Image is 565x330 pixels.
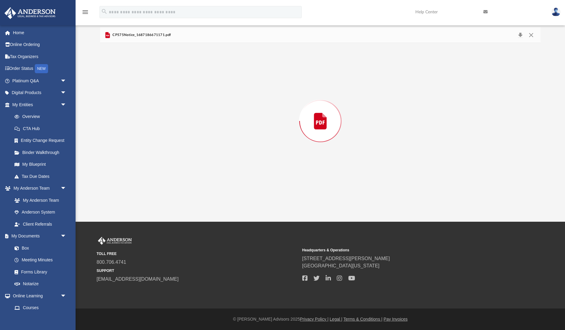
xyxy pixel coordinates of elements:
[4,63,76,75] a: Order StatusNEW
[8,194,70,206] a: My Anderson Team
[76,316,565,322] div: © [PERSON_NAME] Advisors 2025
[82,11,89,16] a: menu
[60,87,73,99] span: arrow_drop_down
[4,75,76,87] a: Platinum Q&Aarrow_drop_down
[8,111,76,123] a: Overview
[60,182,73,195] span: arrow_drop_down
[97,251,298,256] small: TOLL FREE
[101,8,108,15] i: search
[8,206,73,218] a: Anderson System
[4,51,76,63] a: Tax Organizers
[8,135,76,147] a: Entity Change Request
[526,31,537,39] button: Close
[35,64,48,73] div: NEW
[330,317,343,322] a: Legal |
[60,99,73,111] span: arrow_drop_down
[4,230,73,242] a: My Documentsarrow_drop_down
[4,39,76,51] a: Online Ordering
[8,254,73,266] a: Meeting Minutes
[4,182,73,194] a: My Anderson Teamarrow_drop_down
[8,242,70,254] a: Box
[8,218,73,230] a: Client Referrals
[8,146,76,158] a: Binder Walkthrough
[300,317,329,322] a: Privacy Policy |
[4,290,73,302] a: Online Learningarrow_drop_down
[8,123,76,135] a: CTA Hub
[100,27,541,199] div: Preview
[4,27,76,39] a: Home
[82,8,89,16] i: menu
[8,158,73,171] a: My Blueprint
[8,278,73,290] a: Notarize
[60,75,73,87] span: arrow_drop_down
[97,276,179,282] a: [EMAIL_ADDRESS][DOMAIN_NAME]
[343,317,382,322] a: Terms & Conditions |
[302,256,390,261] a: [STREET_ADDRESS][PERSON_NAME]
[8,302,73,314] a: Courses
[8,266,70,278] a: Forms Library
[384,317,408,322] a: Pay Invoices
[4,87,76,99] a: Digital Productsarrow_drop_down
[302,247,504,253] small: Headquarters & Operations
[111,32,171,38] span: CP575Notice_1687186671171.pdf
[515,31,526,39] button: Download
[97,237,133,245] img: Anderson Advisors Platinum Portal
[8,170,76,182] a: Tax Due Dates
[302,263,380,268] a: [GEOGRAPHIC_DATA][US_STATE]
[4,99,76,111] a: My Entitiesarrow_drop_down
[60,230,73,243] span: arrow_drop_down
[60,290,73,302] span: arrow_drop_down
[551,8,560,16] img: User Pic
[97,268,298,273] small: SUPPORT
[97,260,126,265] a: 800.706.4741
[3,7,57,19] img: Anderson Advisors Platinum Portal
